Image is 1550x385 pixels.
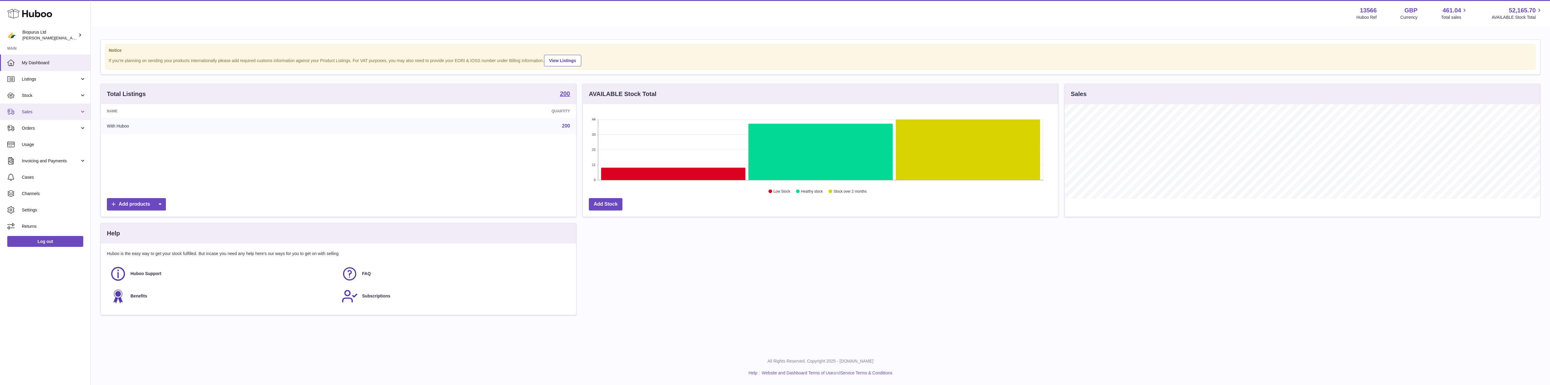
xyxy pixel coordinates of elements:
th: Quantity [351,104,576,118]
text: 0 [594,178,595,182]
span: Invoicing and Payments [22,158,80,164]
span: My Dashboard [22,60,86,66]
span: 52,165.70 [1509,6,1536,15]
span: 461.04 [1443,6,1461,15]
div: Huboo Ref [1357,15,1377,20]
a: Add Stock [589,198,622,211]
span: Total sales [1441,15,1468,20]
span: Listings [22,76,80,82]
a: 461.04 Total sales [1441,6,1468,20]
a: Log out [7,236,83,247]
span: Orders [22,125,80,131]
span: Subscriptions [362,293,390,299]
div: If you're planning on sending your products internationally please add required customs informati... [109,54,1532,66]
a: Help [749,370,757,375]
span: Huboo Support [130,271,161,277]
span: Stock [22,93,80,98]
h3: AVAILABLE Stock Total [589,90,656,98]
text: Low Stock [773,189,790,194]
strong: 200 [560,91,570,97]
a: 200 [560,91,570,98]
a: 52,165.70 AVAILABLE Stock Total [1492,6,1543,20]
span: Cases [22,174,86,180]
li: and [760,370,892,376]
a: 200 [562,123,570,128]
text: Stock over 2 months [833,189,866,194]
span: FAQ [362,271,371,277]
a: Huboo Support [110,266,335,282]
a: Service Terms & Conditions [840,370,892,375]
a: Benefits [110,288,335,304]
text: 33 [592,133,595,136]
h3: Help [107,229,120,237]
a: Add products [107,198,166,211]
th: Name [101,104,351,118]
span: Returns [22,224,86,229]
span: [PERSON_NAME][EMAIL_ADDRESS][DOMAIN_NAME] [22,35,121,40]
text: 22 [592,148,595,151]
a: FAQ [341,266,567,282]
span: Channels [22,191,86,197]
div: Biopurus Ltd [22,29,77,41]
span: Sales [22,109,80,115]
div: Currency [1400,15,1418,20]
td: With Huboo [101,118,351,134]
a: Subscriptions [341,288,567,304]
span: Settings [22,207,86,213]
a: Website and Dashboard Terms of Use [762,370,833,375]
strong: 13566 [1360,6,1377,15]
p: All Rights Reserved. Copyright 2025 - [DOMAIN_NAME] [96,358,1545,364]
text: 44 [592,118,595,121]
span: Benefits [130,293,147,299]
h3: Total Listings [107,90,146,98]
a: View Listings [544,55,581,66]
img: peter@biopurus.co.uk [7,31,16,40]
strong: Notice [109,48,1532,53]
span: AVAILABLE Stock Total [1492,15,1543,20]
text: 11 [592,163,595,167]
h3: Sales [1071,90,1087,98]
text: Healthy stock [801,189,823,194]
span: Usage [22,142,86,148]
p: Huboo is the easy way to get your stock fulfilled. But incase you need any help here's our ways f... [107,251,570,257]
strong: GBP [1404,6,1417,15]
